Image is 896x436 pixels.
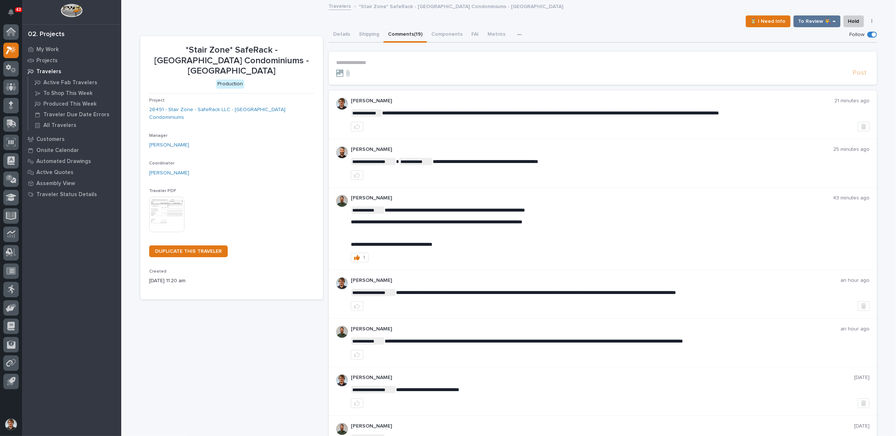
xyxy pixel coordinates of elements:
p: *Stair Zone* SafeRack - [GEOGRAPHIC_DATA] Condominiums - [GEOGRAPHIC_DATA] [149,45,314,77]
button: Delete post [858,301,870,311]
button: Comments (19) [384,27,427,43]
img: AATXAJw4slNr5ea0WduZQVIpKGhdapBAGQ9xVsOeEvl5=s96-c [336,326,348,338]
button: like this post [351,170,363,180]
p: [PERSON_NAME] [351,277,841,284]
p: Active Fab Travelers [43,79,97,86]
button: like this post [351,350,363,359]
a: Onsite Calendar [22,145,121,156]
img: AATXAJw4slNr5ea0WduZQVIpKGhdapBAGQ9xVsOeEvl5=s96-c [336,423,348,435]
p: [DATE] [854,375,870,381]
button: like this post [351,301,363,311]
div: Production [216,79,244,89]
p: Produced This Week [43,101,97,107]
span: ⏳ I Need Info [751,17,786,26]
p: [PERSON_NAME] [351,146,833,153]
button: like this post [351,398,363,408]
img: AOh14GhWdCmNGdrYYOPqe-VVv6zVZj5eQYWy4aoH1XOH=s96-c [336,277,348,289]
button: To Review 👨‍🏭 → [794,15,841,27]
a: 26491 - Stair Zone - SafeRack LLC - [GEOGRAPHIC_DATA] Condominiums [149,106,314,121]
a: To Shop This Week [28,88,121,98]
a: All Travelers [28,120,121,130]
a: My Work [22,44,121,55]
p: Assembly View [36,180,75,187]
p: Traveler Status Details [36,191,97,198]
a: Traveler Status Details [22,189,121,200]
p: [DATE] 11:20 am [149,277,314,285]
button: Notifications [3,4,19,20]
button: Components [427,27,467,43]
div: Notifications43 [9,9,19,21]
p: [PERSON_NAME] [351,98,834,104]
a: Active Quotes [22,167,121,178]
span: Manager [149,134,168,138]
span: Project [149,98,165,103]
a: Projects [22,55,121,66]
button: Delete post [858,398,870,408]
span: Post [853,69,867,77]
p: Traveler Due Date Errors [43,111,109,118]
div: 1 [363,255,365,260]
button: FAI [467,27,483,43]
p: [PERSON_NAME] [351,423,854,429]
img: AGNmyxaji213nCK4JzPdPN3H3CMBhXDSA2tJ_sy3UIa5=s96-c [336,146,348,158]
p: Customers [36,136,65,143]
a: [PERSON_NAME] [149,141,189,149]
span: Traveler PDF [149,189,176,193]
p: 25 minutes ago [833,146,870,153]
p: an hour ago [841,326,870,332]
a: Travelers [329,1,351,10]
a: Travelers [22,66,121,77]
span: Hold [848,17,859,26]
a: Assembly View [22,178,121,189]
span: To Review 👨‍🏭 → [798,17,836,26]
p: 43 minutes ago [833,195,870,201]
span: DUPLICATE THIS TRAVELER [155,249,222,254]
p: Onsite Calendar [36,147,79,154]
p: 21 minutes ago [834,98,870,104]
p: My Work [36,46,59,53]
button: Post [850,69,870,77]
p: Active Quotes [36,169,73,176]
p: Automated Drawings [36,158,91,165]
p: All Travelers [43,122,76,129]
p: 43 [16,7,21,12]
a: DUPLICATE THIS TRAVELER [149,245,228,257]
p: [PERSON_NAME] [351,195,833,201]
button: users-avatar [3,417,19,432]
a: Produced This Week [28,99,121,109]
button: like this post [351,122,363,131]
button: 1 [351,253,368,262]
img: AOh14GhWdCmNGdrYYOPqe-VVv6zVZj5eQYWy4aoH1XOH=s96-c [336,375,348,386]
a: Active Fab Travelers [28,77,121,88]
button: ⏳ I Need Info [746,15,791,27]
a: Automated Drawings [22,156,121,167]
p: Follow [849,32,864,38]
p: Projects [36,57,58,64]
p: [PERSON_NAME] [351,326,841,332]
span: Coordinator [149,161,174,166]
button: Details [329,27,355,43]
img: AATXAJw4slNr5ea0WduZQVIpKGhdapBAGQ9xVsOeEvl5=s96-c [336,195,348,207]
p: To Shop This Week [43,90,93,97]
button: Hold [843,15,864,27]
a: Traveler Due Date Errors [28,109,121,120]
p: Travelers [36,68,61,75]
p: [PERSON_NAME] [351,375,854,381]
button: Metrics [483,27,510,43]
p: *Stair Zone* SafeRack - [GEOGRAPHIC_DATA] Condominiums - [GEOGRAPHIC_DATA] [359,2,564,10]
span: Created [149,269,166,274]
a: Customers [22,134,121,145]
div: 02. Projects [28,31,65,39]
a: [PERSON_NAME] [149,169,189,177]
img: Workspace Logo [61,4,82,17]
p: [DATE] [854,423,870,429]
button: Delete post [858,122,870,131]
img: AOh14GhWdCmNGdrYYOPqe-VVv6zVZj5eQYWy4aoH1XOH=s96-c [336,98,348,110]
p: an hour ago [841,277,870,284]
button: Shipping [355,27,384,43]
